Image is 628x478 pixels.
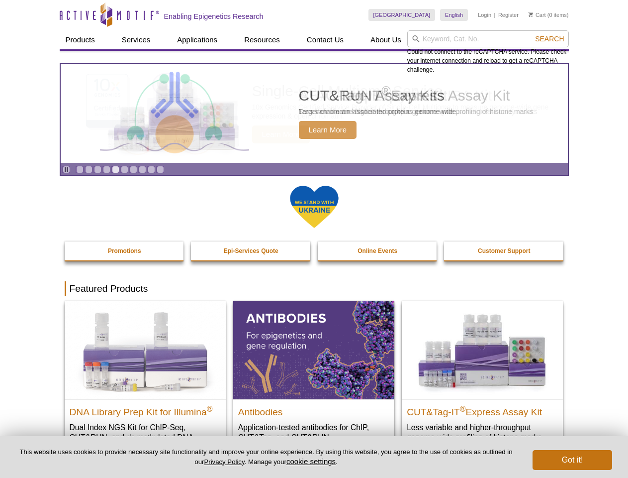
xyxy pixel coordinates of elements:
[207,404,213,413] sup: ®
[238,402,389,417] h2: Antibodies
[148,166,155,173] a: Go to slide 9
[478,11,491,18] a: Login
[529,12,533,17] img: Your Cart
[112,166,119,173] a: Go to slide 5
[171,30,223,49] a: Applications
[407,422,558,443] p: Less variable and higher-throughput genome-wide profiling of histone marks​.
[61,64,568,163] article: CUT&RUN Assay Kits
[103,166,110,173] a: Go to slide 4
[63,166,70,173] a: Toggle autoplay
[224,247,278,254] strong: Epi-Services Quote
[402,301,563,452] a: CUT&Tag-IT® Express Assay Kit CUT&Tag-IT®Express Assay Kit Less variable and higher-throughput ge...
[157,166,164,173] a: Go to slide 10
[70,422,221,453] p: Dual Index NGS Kit for ChIP-Seq, CUT&RUN, and ds methylated DNA assays.
[407,30,569,47] input: Keyword, Cat. No.
[318,241,438,260] a: Online Events
[440,9,468,21] a: English
[529,11,546,18] a: Cart
[535,35,564,43] span: Search
[299,88,458,103] h2: CUT&RUN Assay Kits
[85,166,92,173] a: Go to slide 2
[60,30,101,49] a: Products
[460,404,466,413] sup: ®
[70,402,221,417] h2: DNA Library Prep Kit for Illumina
[529,9,569,21] li: (0 items)
[478,247,530,254] strong: Customer Support
[139,166,146,173] a: Go to slide 8
[191,241,311,260] a: Epi-Services Quote
[100,68,249,159] img: CUT&RUN Assay Kits
[238,30,286,49] a: Resources
[233,301,394,452] a: All Antibodies Antibodies Application-tested antibodies for ChIP, CUT&Tag, and CUT&RUN.
[364,30,407,49] a: About Us
[130,166,137,173] a: Go to slide 7
[65,241,185,260] a: Promotions
[289,185,339,229] img: We Stand With Ukraine
[164,12,264,21] h2: Enabling Epigenetics Research
[76,166,84,173] a: Go to slide 1
[65,301,226,462] a: DNA Library Prep Kit for Illumina DNA Library Prep Kit for Illumina® Dual Index NGS Kit for ChIP-...
[301,30,350,49] a: Contact Us
[402,301,563,399] img: CUT&Tag-IT® Express Assay Kit
[532,34,567,43] button: Search
[358,247,397,254] strong: Online Events
[65,281,564,296] h2: Featured Products
[494,9,496,21] li: |
[61,64,568,163] a: CUT&RUN Assay Kits CUT&RUN Assay Kits Target chromatin-associated proteins genome wide. Learn More
[204,458,244,466] a: Privacy Policy
[16,448,516,467] p: This website uses cookies to provide necessary site functionality and improve your online experie...
[121,166,128,173] a: Go to slide 6
[533,450,612,470] button: Got it!
[444,241,564,260] a: Customer Support
[286,457,336,466] button: cookie settings
[233,301,394,399] img: All Antibodies
[368,9,436,21] a: [GEOGRAPHIC_DATA]
[238,422,389,443] p: Application-tested antibodies for ChIP, CUT&Tag, and CUT&RUN.
[94,166,101,173] a: Go to slide 3
[116,30,157,49] a: Services
[407,402,558,417] h2: CUT&Tag-IT Express Assay Kit
[299,121,357,139] span: Learn More
[65,301,226,399] img: DNA Library Prep Kit for Illumina
[299,107,458,116] p: Target chromatin-associated proteins genome wide.
[498,11,519,18] a: Register
[407,30,569,74] div: Could not connect to the reCAPTCHA service. Please check your internet connection and reload to g...
[108,247,141,254] strong: Promotions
